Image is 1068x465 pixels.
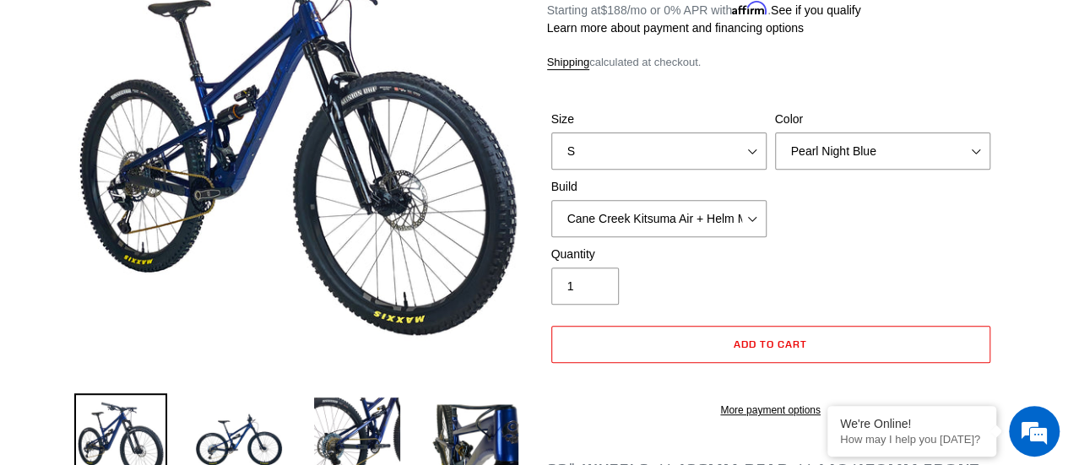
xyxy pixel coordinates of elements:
a: Shipping [547,56,590,70]
div: Chat with us now [113,95,309,116]
div: We're Online! [840,417,984,430]
a: More payment options [551,403,990,418]
textarea: Type your message and hit 'Enter' [8,296,322,355]
img: d_696896380_company_1647369064580_696896380 [54,84,96,127]
label: Size [551,111,767,128]
div: Minimize live chat window [277,8,317,49]
span: Add to cart [734,338,807,350]
a: See if you qualify - Learn more about Affirm Financing (opens in modal) [771,3,861,17]
label: Build [551,178,767,196]
p: How may I help you today? [840,433,984,446]
span: $188 [600,3,626,17]
button: Add to cart [551,326,990,363]
label: Color [775,111,990,128]
a: Learn more about payment and financing options [547,21,804,35]
div: Navigation go back [19,93,44,118]
span: We're online! [98,130,233,300]
div: calculated at checkout. [547,54,995,71]
label: Quantity [551,246,767,263]
span: Affirm [732,1,767,15]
